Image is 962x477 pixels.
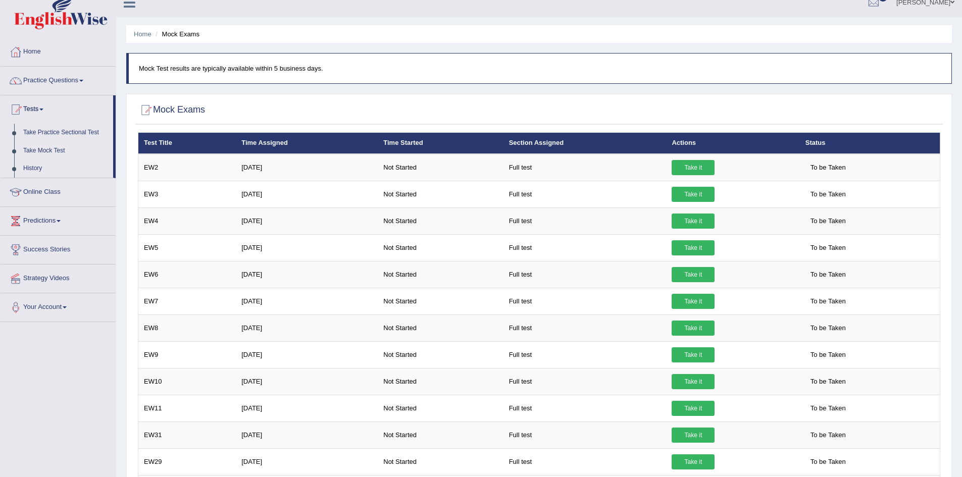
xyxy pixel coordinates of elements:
td: Full test [503,261,667,288]
td: EW3 [138,181,236,207]
a: Take it [672,240,715,255]
td: Not Started [378,207,503,234]
td: EW5 [138,234,236,261]
td: Not Started [378,368,503,395]
span: To be Taken [805,454,851,469]
a: Take it [672,347,715,362]
span: To be Taken [805,160,851,175]
td: [DATE] [236,448,378,475]
a: Take Mock Test [19,142,113,160]
td: Full test [503,314,667,341]
span: To be Taken [805,187,851,202]
td: [DATE] [236,368,378,395]
span: To be Taken [805,267,851,282]
td: Not Started [378,448,503,475]
a: Practice Questions [1,67,116,92]
td: [DATE] [236,288,378,314]
a: Take Practice Sectional Test [19,124,113,142]
span: To be Taken [805,240,851,255]
a: Strategy Videos [1,264,116,290]
a: Take it [672,428,715,443]
td: Full test [503,368,667,395]
a: Take it [672,214,715,229]
span: To be Taken [805,321,851,336]
a: Take it [672,454,715,469]
td: Full test [503,448,667,475]
td: Not Started [378,234,503,261]
th: Time Started [378,133,503,154]
a: Take it [672,160,715,175]
td: Not Started [378,181,503,207]
a: Home [134,30,151,38]
td: EW7 [138,288,236,314]
td: EW31 [138,421,236,448]
td: Not Started [378,395,503,421]
td: EW11 [138,395,236,421]
td: Not Started [378,314,503,341]
th: Test Title [138,133,236,154]
td: Not Started [378,341,503,368]
a: Take it [672,294,715,309]
a: Online Class [1,178,116,203]
td: [DATE] [236,207,378,234]
td: Not Started [378,288,503,314]
a: Home [1,38,116,63]
a: Success Stories [1,236,116,261]
td: Not Started [378,261,503,288]
td: EW8 [138,314,236,341]
td: Full test [503,181,667,207]
th: Actions [666,133,799,154]
td: Full test [503,154,667,181]
span: To be Taken [805,294,851,309]
th: Time Assigned [236,133,378,154]
a: Take it [672,267,715,282]
td: EW4 [138,207,236,234]
td: Full test [503,288,667,314]
span: To be Taken [805,347,851,362]
p: Mock Test results are typically available within 5 business days. [139,64,941,73]
a: Take it [672,187,715,202]
td: Full test [503,234,667,261]
a: Tests [1,95,113,121]
a: Take it [672,401,715,416]
td: [DATE] [236,421,378,448]
td: Full test [503,395,667,421]
span: To be Taken [805,214,851,229]
td: EW2 [138,154,236,181]
td: Full test [503,341,667,368]
h2: Mock Exams [138,102,205,118]
a: Take it [672,321,715,336]
td: [DATE] [236,154,378,181]
td: [DATE] [236,234,378,261]
a: Your Account [1,293,116,319]
td: Full test [503,421,667,448]
td: [DATE] [236,314,378,341]
th: Section Assigned [503,133,667,154]
td: [DATE] [236,181,378,207]
td: Not Started [378,421,503,448]
span: To be Taken [805,374,851,389]
td: [DATE] [236,261,378,288]
td: Full test [503,207,667,234]
span: To be Taken [805,401,851,416]
td: EW10 [138,368,236,395]
td: [DATE] [236,395,378,421]
td: [DATE] [236,341,378,368]
td: EW29 [138,448,236,475]
a: Predictions [1,207,116,232]
a: Take it [672,374,715,389]
span: To be Taken [805,428,851,443]
td: Not Started [378,154,503,181]
td: EW6 [138,261,236,288]
th: Status [800,133,940,154]
td: EW9 [138,341,236,368]
a: History [19,160,113,178]
li: Mock Exams [153,29,199,39]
